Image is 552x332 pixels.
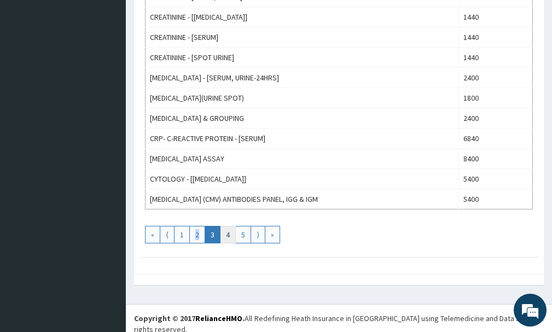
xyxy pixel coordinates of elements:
[459,88,533,108] td: 1800
[459,108,533,129] td: 2400
[459,68,533,88] td: 2400
[459,48,533,68] td: 1440
[459,129,533,149] td: 6840
[146,68,459,88] td: [MEDICAL_DATA] - [SERUM, URINE-24HRS]
[265,226,280,243] a: Go to last page
[235,226,251,243] a: Go to page number 5
[57,61,184,75] div: Chat with us now
[134,313,245,323] strong: Copyright © 2017 .
[160,226,175,243] a: Go to previous page
[459,149,533,169] td: 8400
[20,55,44,82] img: d_794563401_company_1708531726252_794563401
[146,149,459,169] td: [MEDICAL_DATA] ASSAY
[146,108,459,129] td: [MEDICAL_DATA] & GROUPING
[254,313,544,324] div: Redefining Heath Insurance in [GEOGRAPHIC_DATA] using Telemedicine and Data Science!
[146,189,459,209] td: [MEDICAL_DATA] (CMV) ANTIBODIES PANEL, IGG & IGM
[189,226,205,243] a: Go to page number 2
[146,129,459,149] td: CRP- C-REACTIVE PROTEIN - [SERUM]
[195,313,242,323] a: RelianceHMO
[174,226,190,243] a: Go to page number 1
[146,7,459,27] td: CREATININE - [[MEDICAL_DATA]]
[146,169,459,189] td: CYTOLOGY - [[MEDICAL_DATA]]
[179,5,206,32] div: Minimize live chat window
[146,48,459,68] td: CREATININE - [SPOT URINE]
[146,88,459,108] td: [MEDICAL_DATA](URINE SPOT)
[145,226,160,243] a: Go to first page
[459,27,533,48] td: 1440
[251,226,265,243] a: Go to next page
[459,189,533,209] td: 5400
[459,7,533,27] td: 1440
[63,97,151,208] span: We're online!
[205,226,220,243] a: Go to page number 3
[5,218,208,257] textarea: Type your message and hit 'Enter'
[146,27,459,48] td: CREATININE - [SERUM]
[220,226,236,243] a: Go to page number 4
[459,169,533,189] td: 5400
